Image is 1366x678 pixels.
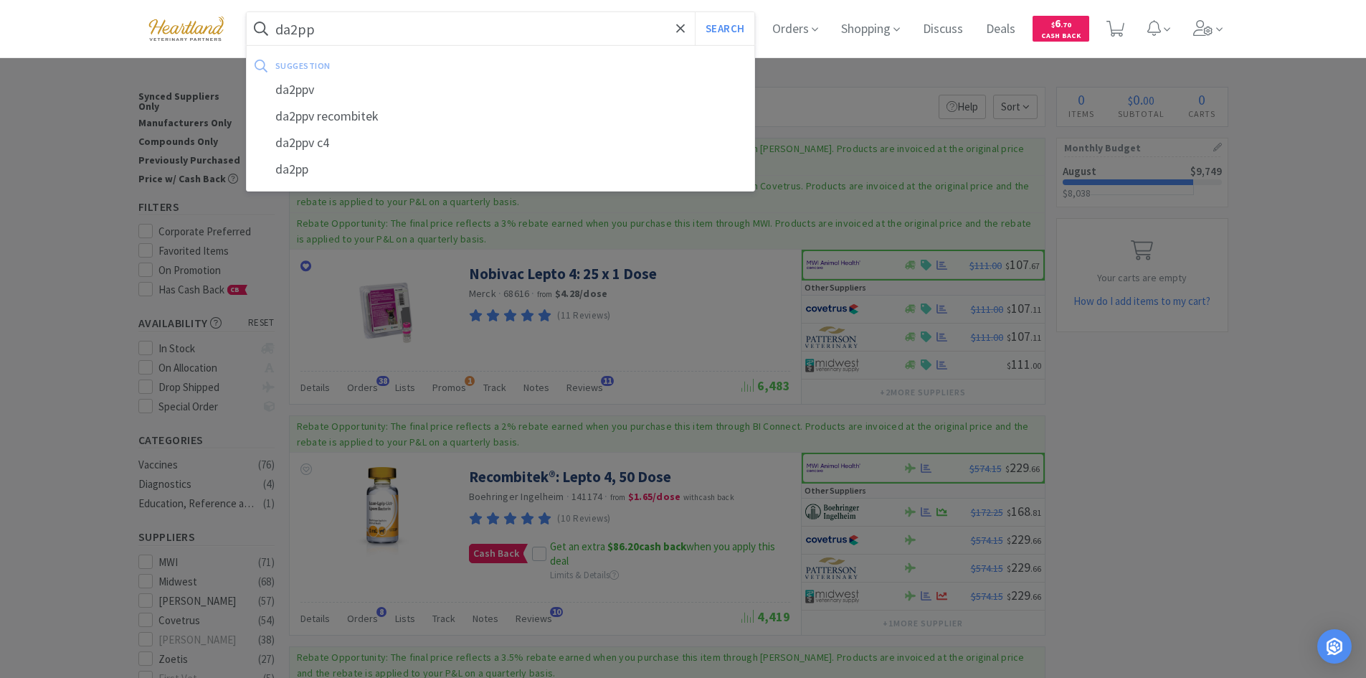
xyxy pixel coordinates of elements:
div: da2ppv [247,77,755,103]
div: da2ppv recombitek [247,103,755,130]
span: Cash Back [1041,32,1081,42]
a: Discuss [917,23,969,36]
button: Search [695,12,754,45]
div: Open Intercom Messenger [1317,629,1352,664]
img: cad7bdf275c640399d9c6e0c56f98fd2_10.png [138,9,234,48]
div: da2ppv c4 [247,130,755,156]
span: 6 [1051,17,1071,30]
div: suggestion [275,55,539,77]
div: da2pp [247,156,755,183]
input: Search by item, sku, manufacturer, ingredient, size... [247,12,755,45]
a: Deals [980,23,1021,36]
span: $ [1051,20,1055,29]
span: . 70 [1061,20,1071,29]
a: $6.70Cash Back [1033,9,1089,48]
